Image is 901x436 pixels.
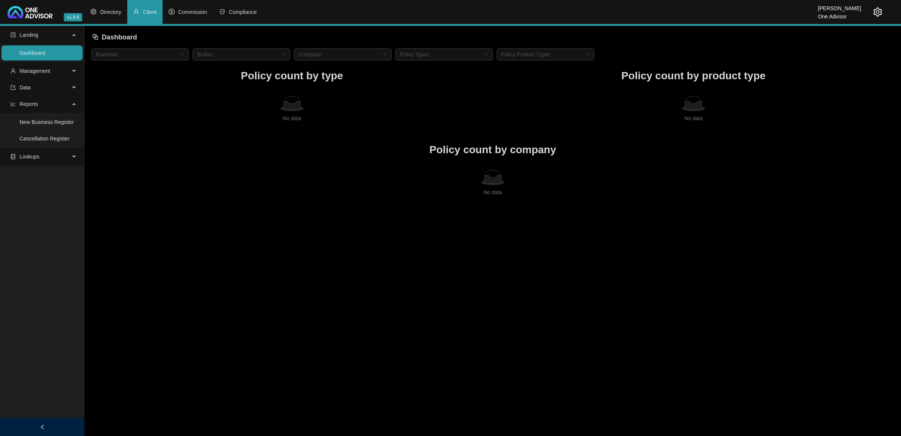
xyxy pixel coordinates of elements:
[91,142,894,158] h1: Policy count by company
[11,101,16,107] span: line-chart
[20,136,69,142] a: Cancellation Register
[169,9,175,15] span: dollar
[20,50,45,56] a: Dashboard
[20,154,39,160] span: Lookups
[818,10,861,18] div: One Advisor
[11,85,16,90] span: import
[133,9,139,15] span: user
[818,2,861,10] div: [PERSON_NAME]
[219,9,225,15] span: safety
[40,424,45,430] span: left
[90,9,96,15] span: setting
[178,9,207,15] span: Commission
[94,188,891,196] div: No data
[496,114,892,122] div: No data
[20,68,50,74] span: Management
[20,119,74,125] a: New Business Register
[100,9,121,15] span: Directory
[20,32,38,38] span: Landing
[143,9,157,15] span: Client
[20,101,38,107] span: Reports
[20,84,31,91] span: Data
[493,68,895,84] h1: Policy count by product type
[92,33,99,40] span: block
[8,6,53,18] img: 2df55531c6924b55f21c4cf5d4484680-logo-light.svg
[94,114,490,122] div: No data
[229,9,257,15] span: Compliance
[64,13,82,21] span: v1.9.6
[11,68,16,74] span: user
[11,32,16,38] span: profile
[91,68,493,84] h1: Policy count by type
[873,8,882,17] span: setting
[102,33,137,41] span: Dashboard
[11,154,16,159] span: database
